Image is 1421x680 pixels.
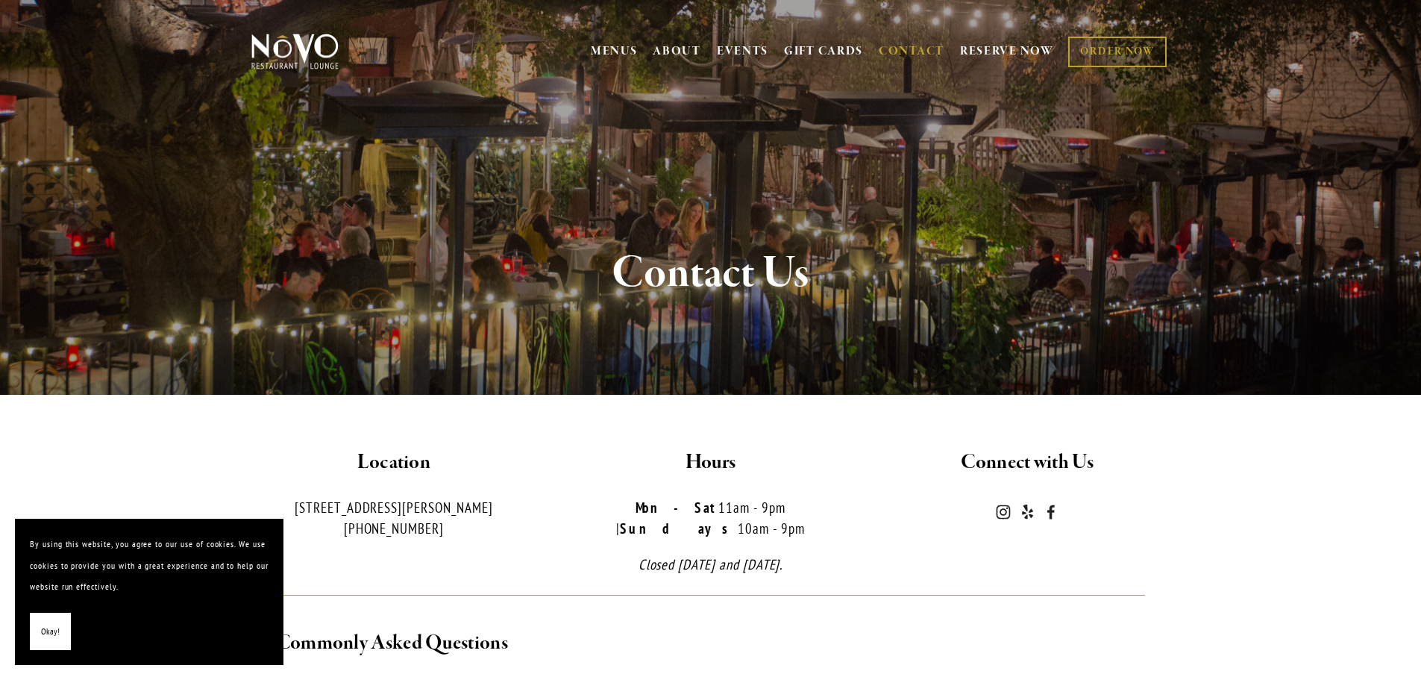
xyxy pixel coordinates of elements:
h2: Connect with Us [882,447,1173,478]
h2: Location [248,447,540,478]
p: 11am - 9pm | 10am - 9pm [565,497,856,540]
p: By using this website, you agree to our use of cookies. We use cookies to provide you with a grea... [30,534,269,598]
strong: Mon-Sat [636,499,718,517]
a: GIFT CARDS [784,37,863,66]
strong: Contact Us [612,245,810,302]
section: Cookie banner [15,519,283,665]
button: Okay! [30,613,71,651]
a: ORDER NOW [1068,37,1166,67]
a: Novo Restaurant and Lounge [1044,505,1058,520]
a: MENUS [591,44,638,59]
p: [STREET_ADDRESS][PERSON_NAME] [PHONE_NUMBER] [248,497,540,540]
em: Closed [DATE] and [DATE]. [639,555,783,573]
h2: Commonly Asked Questions [276,628,1146,659]
a: Instagram [996,505,1011,520]
a: CONTACT [879,37,944,66]
img: Novo Restaurant &amp; Lounge [248,33,342,70]
a: ABOUT [653,44,701,59]
a: Yelp [1020,505,1035,520]
h2: Hours [565,447,856,478]
a: EVENTS [717,44,768,59]
span: Okay! [41,621,60,643]
strong: Sundays [620,520,738,537]
a: RESERVE NOW [960,37,1054,66]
